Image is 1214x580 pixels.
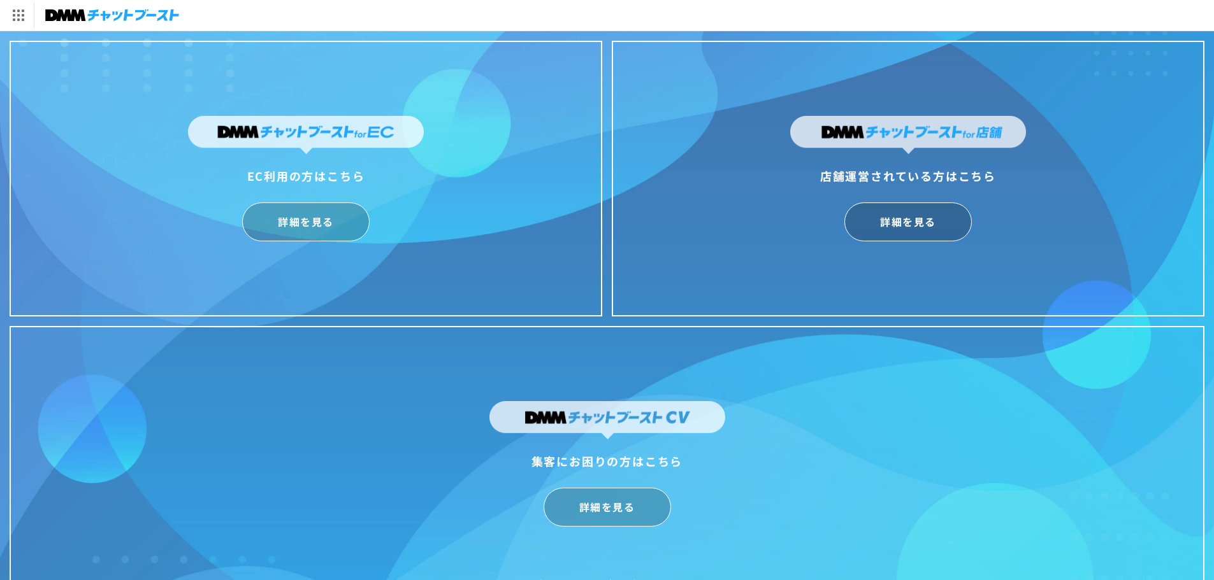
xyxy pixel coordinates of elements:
img: DMMチャットブーストCV [489,401,725,439]
img: チャットブースト [45,6,179,24]
div: 店舗運営されている方はこちら [790,166,1026,186]
div: EC利用の方はこちら [188,166,424,186]
img: DMMチャットブーストfor店舗 [790,116,1026,154]
a: 詳細を見る [844,202,972,241]
a: 詳細を見る [242,202,370,241]
img: DMMチャットブーストforEC [188,116,424,154]
img: サービス [2,2,34,29]
div: 集客にお困りの方はこちら [489,451,725,471]
a: 詳細を見る [544,488,671,527]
